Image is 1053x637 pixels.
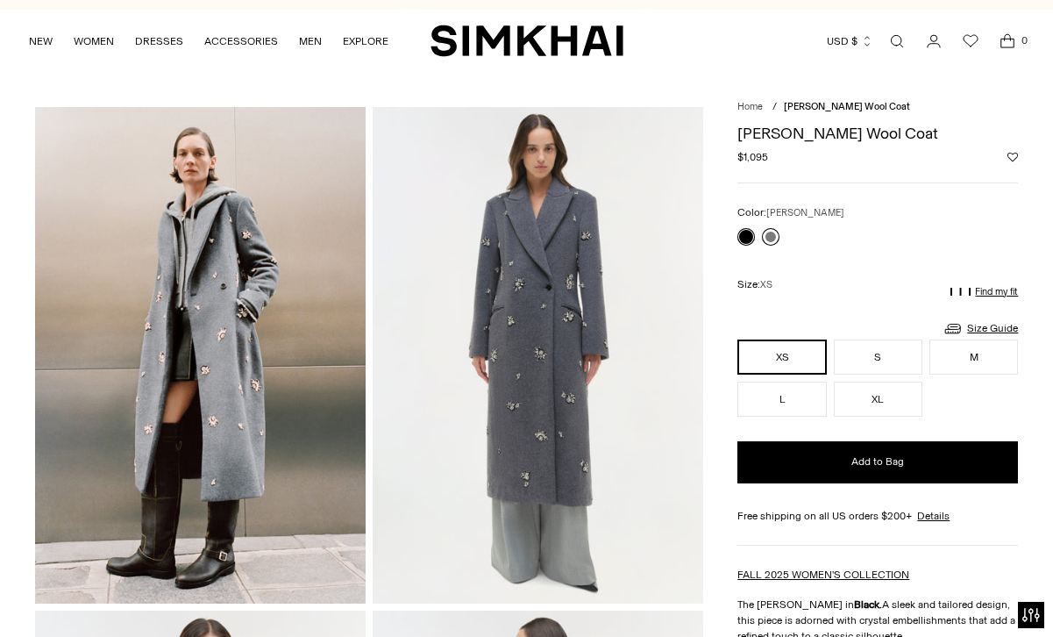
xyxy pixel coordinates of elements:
h1: [PERSON_NAME] Wool Coat [737,125,1018,141]
button: Add to Wishlist [1007,152,1018,162]
iframe: Sign Up via Text for Offers [14,570,176,623]
a: Home [737,101,763,112]
a: EXPLORE [343,22,388,61]
img: Gianni Embellished Wool Coat [373,107,703,604]
a: NEW [29,22,53,61]
a: Open search modal [879,24,914,59]
div: / [772,100,777,115]
button: S [834,340,922,375]
button: L [737,382,826,417]
label: Color: [737,204,844,221]
button: XS [737,340,826,375]
label: Size: [737,276,772,293]
span: [PERSON_NAME] [766,207,844,218]
button: XL [834,382,922,417]
span: $1,095 [737,149,768,165]
a: WOMEN [74,22,114,61]
strong: Black. [854,598,882,611]
button: USD $ [827,22,873,61]
a: ACCESSORIES [204,22,278,61]
a: MEN [299,22,322,61]
a: FALL 2025 WOMEN'S COLLECTION [737,569,909,581]
span: Add to Bag [851,454,904,469]
a: SIMKHAI [430,24,623,58]
a: Details [917,508,950,524]
a: Go to the account page [916,24,951,59]
a: Wishlist [953,24,988,59]
img: Gianni Embellished Wool Coat [35,107,366,604]
a: Open cart modal [990,24,1025,59]
nav: breadcrumbs [737,100,1018,115]
a: Size Guide [943,318,1018,340]
span: [PERSON_NAME] Wool Coat [784,101,910,112]
div: Free shipping on all US orders $200+ [737,508,1018,524]
button: M [929,340,1018,375]
span: 0 [1016,32,1032,48]
button: Add to Bag [737,441,1018,483]
span: XS [760,279,772,290]
a: DRESSES [135,22,183,61]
